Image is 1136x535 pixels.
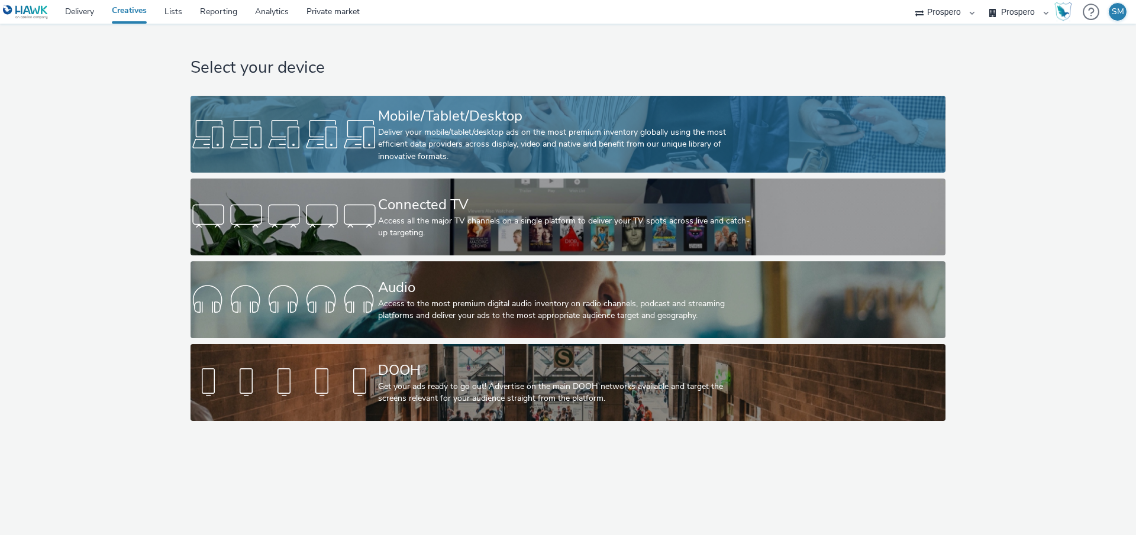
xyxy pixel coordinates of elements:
a: Mobile/Tablet/DesktopDeliver your mobile/tablet/desktop ads on the most premium inventory globall... [191,96,945,173]
div: Connected TV [378,194,753,215]
a: Connected TVAccess all the major TV channels on a single platform to deliver your TV spots across... [191,179,945,255]
div: SM [1112,3,1124,21]
img: undefined Logo [3,5,49,20]
h1: Select your device [191,57,945,79]
div: DOOH [378,360,753,381]
img: Hawk Academy [1054,2,1072,21]
div: Audio [378,277,753,298]
div: Access to the most premium digital audio inventory on radio channels, podcast and streaming platf... [378,298,753,322]
div: Access all the major TV channels on a single platform to deliver your TV spots across live and ca... [378,215,753,239]
a: Hawk Academy [1054,2,1077,21]
div: Mobile/Tablet/Desktop [378,106,753,127]
div: Deliver your mobile/tablet/desktop ads on the most premium inventory globally using the most effi... [378,127,753,163]
a: AudioAccess to the most premium digital audio inventory on radio channels, podcast and streaming ... [191,261,945,338]
a: DOOHGet your ads ready to go out! Advertise on the main DOOH networks available and target the sc... [191,344,945,421]
div: Get your ads ready to go out! Advertise on the main DOOH networks available and target the screen... [378,381,753,405]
